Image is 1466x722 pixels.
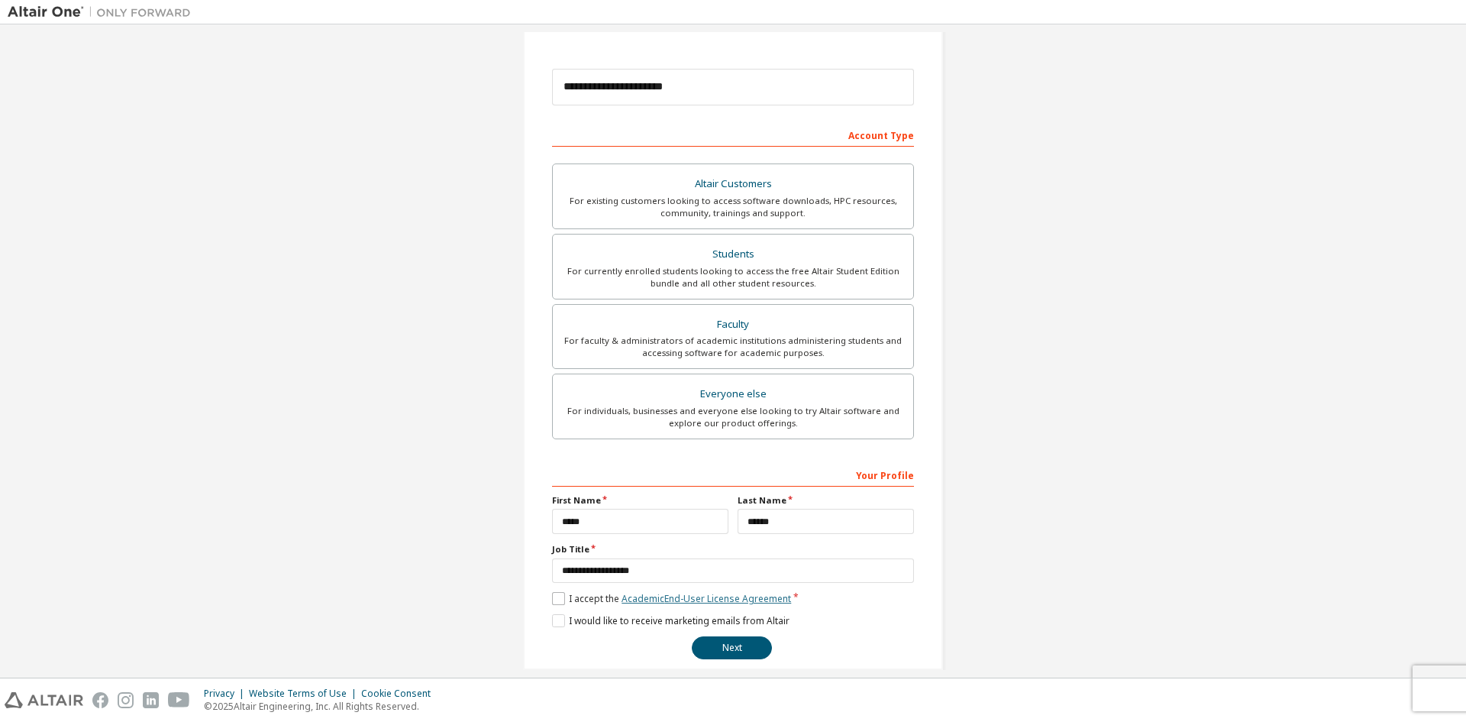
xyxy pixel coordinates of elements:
div: Altair Customers [562,173,904,195]
div: Students [562,244,904,265]
div: For existing customers looking to access software downloads, HPC resources, community, trainings ... [562,195,904,219]
button: Next [692,636,772,659]
img: youtube.svg [168,692,190,708]
a: Academic End-User License Agreement [622,592,791,605]
div: Account Type [552,122,914,147]
label: I would like to receive marketing emails from Altair [552,614,790,627]
label: First Name [552,494,728,507]
div: For faculty & administrators of academic institutions administering students and accessing softwa... [562,335,904,359]
div: Privacy [204,688,249,700]
div: Your Profile [552,462,914,487]
p: © 2025 Altair Engineering, Inc. All Rights Reserved. [204,700,440,713]
div: Faculty [562,314,904,335]
div: For currently enrolled students looking to access the free Altair Student Edition bundle and all ... [562,265,904,290]
img: facebook.svg [92,692,108,708]
div: For individuals, businesses and everyone else looking to try Altair software and explore our prod... [562,405,904,429]
label: Last Name [738,494,914,507]
img: Altair One [8,5,199,20]
label: Job Title [552,543,914,555]
img: altair_logo.svg [5,692,83,708]
div: Website Terms of Use [249,688,361,700]
div: Everyone else [562,384,904,405]
img: linkedin.svg [143,692,159,708]
div: Cookie Consent [361,688,440,700]
label: I accept the [552,592,791,605]
img: instagram.svg [118,692,134,708]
